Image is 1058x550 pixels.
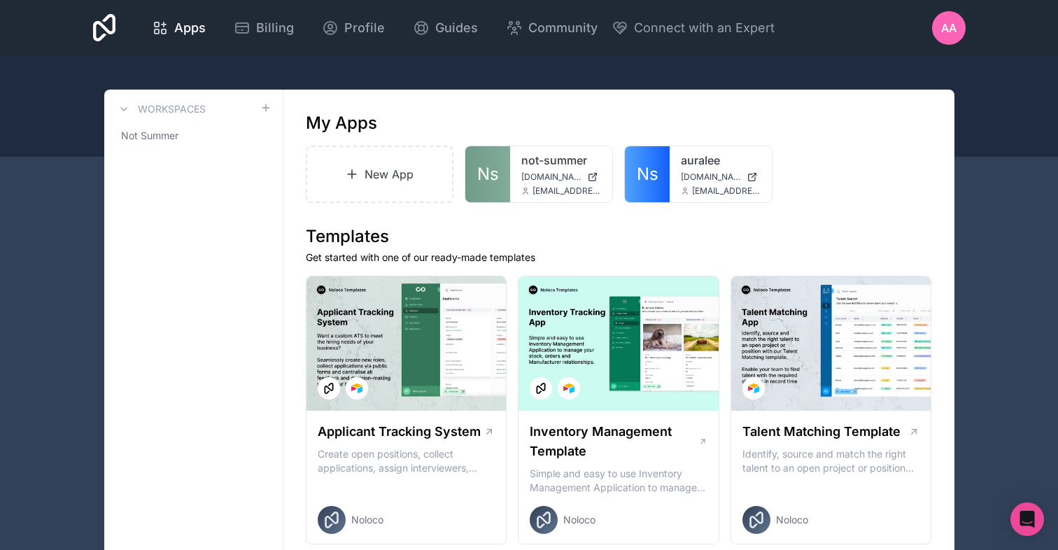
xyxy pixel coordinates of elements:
a: [DOMAIN_NAME] [681,171,761,183]
p: Simple and easy to use Inventory Management Application to manage your stock, orders and Manufact... [530,467,707,495]
span: [DOMAIN_NAME] [521,171,581,183]
span: [EMAIL_ADDRESS][DOMAIN_NAME] [692,185,761,197]
h1: Applicant Tracking System [318,422,481,442]
h3: Workspaces [138,102,206,116]
p: Identify, source and match the right talent to an open project or position with our Talent Matchi... [742,447,920,475]
a: Apps [141,13,217,43]
img: Airtable Logo [351,383,362,394]
span: Noloco [563,513,595,527]
a: Ns [465,146,510,202]
p: Get started with one of our ready-made templates [306,251,932,265]
span: [EMAIL_ADDRESS][DOMAIN_NAME] [532,185,601,197]
span: [DOMAIN_NAME] [681,171,741,183]
button: Connect with an Expert [612,18,775,38]
a: Workspaces [115,101,206,118]
img: Airtable Logo [563,383,574,394]
a: New App [306,146,454,203]
span: Apps [174,18,206,38]
div: Open Intercom Messenger [1010,502,1044,536]
a: Ns [625,146,670,202]
h1: Templates [306,225,932,248]
a: [DOMAIN_NAME] [521,171,601,183]
p: Create open positions, collect applications, assign interviewers, centralise candidate feedback a... [318,447,495,475]
span: Guides [435,18,478,38]
span: Profile [344,18,385,38]
img: Airtable Logo [748,383,759,394]
a: Community [495,13,609,43]
span: AA [941,20,957,36]
span: Ns [477,163,499,185]
a: Guides [402,13,489,43]
span: Noloco [351,513,383,527]
a: auralee [681,152,761,169]
span: Not Summer [121,129,178,143]
a: Billing [223,13,305,43]
a: not-summer [521,152,601,169]
a: Profile [311,13,396,43]
h1: Talent Matching Template [742,422,901,442]
span: Ns [637,163,658,185]
span: Community [528,18,598,38]
a: Not Summer [115,123,271,148]
h1: My Apps [306,112,377,134]
h1: Inventory Management Template [530,422,698,461]
span: Connect with an Expert [634,18,775,38]
span: Noloco [776,513,808,527]
span: Billing [256,18,294,38]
